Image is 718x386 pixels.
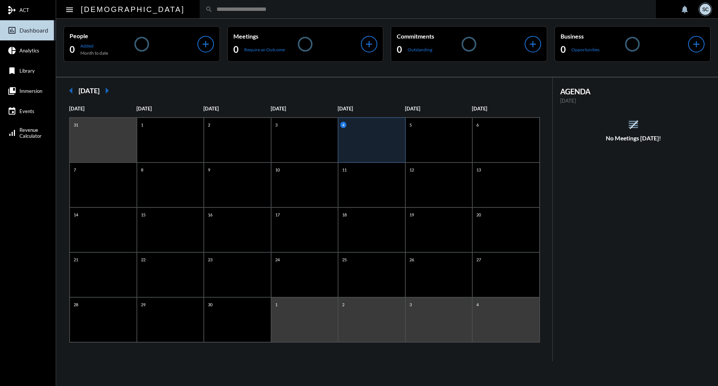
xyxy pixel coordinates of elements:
p: 27 [475,256,483,263]
p: 11 [340,167,349,173]
mat-icon: mediation [7,6,16,15]
p: 14 [72,212,80,218]
p: [DATE] [338,106,405,112]
p: 22 [139,256,147,263]
p: 4 [475,301,481,308]
span: Events [19,108,34,114]
p: 26 [408,256,416,263]
mat-icon: collections_bookmark [7,86,16,95]
p: 25 [340,256,349,263]
p: 13 [475,167,483,173]
mat-icon: pie_chart [7,46,16,55]
h2: [DATE] [79,86,99,95]
h2: AGENDA [560,87,707,96]
p: [DATE] [472,106,539,112]
mat-icon: reorder [627,118,639,131]
p: 24 [273,256,282,263]
h2: [DEMOGRAPHIC_DATA] [81,3,185,15]
p: 1 [139,122,145,128]
p: 17 [273,212,282,218]
p: 1 [273,301,279,308]
button: Toggle sidenav [62,2,77,17]
p: 12 [408,167,416,173]
p: 28 [72,301,80,308]
div: SC [700,4,711,15]
p: [DATE] [203,106,271,112]
p: 9 [206,167,212,173]
p: 16 [206,212,214,218]
mat-icon: event [7,107,16,116]
p: 19 [408,212,416,218]
p: 2 [206,122,212,128]
span: Dashboard [19,27,48,34]
mat-icon: signal_cellular_alt [7,128,16,137]
span: ACT [19,7,29,13]
mat-icon: arrow_left [64,83,79,98]
p: 4 [340,122,346,128]
mat-icon: notifications [680,5,689,14]
span: Analytics [19,48,39,54]
mat-icon: Side nav toggle icon [65,5,74,14]
span: Revenue Calculator [19,127,42,139]
p: 8 [139,167,145,173]
mat-icon: insert_chart_outlined [7,26,16,35]
span: Library [19,68,35,74]
p: 3 [273,122,279,128]
mat-icon: search [205,6,213,13]
p: 10 [273,167,282,173]
mat-icon: bookmark [7,66,16,75]
p: [DATE] [271,106,338,112]
p: 5 [408,122,414,128]
p: 7 [72,167,78,173]
p: [DATE] [560,98,707,104]
p: 20 [475,212,483,218]
p: 3 [408,301,414,308]
p: 29 [139,301,147,308]
mat-icon: arrow_right [99,83,114,98]
p: [DATE] [69,106,136,112]
p: [DATE] [405,106,472,112]
p: 2 [340,301,346,308]
p: 6 [475,122,481,128]
p: 15 [139,212,147,218]
p: [DATE] [136,106,204,112]
p: 30 [206,301,214,308]
p: 21 [72,256,80,263]
span: Immersion [19,88,42,94]
p: 18 [340,212,349,218]
h5: No Meetings [DATE]! [553,135,715,142]
p: 31 [72,122,80,128]
p: 23 [206,256,214,263]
